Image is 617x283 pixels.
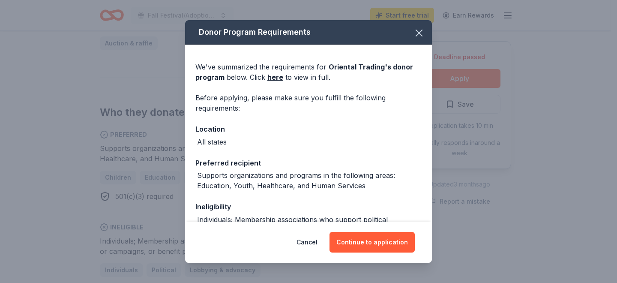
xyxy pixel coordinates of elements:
[197,214,422,235] div: Individuals; Membership associations who support political candidates, legislation or campaigns, ...
[195,157,422,169] div: Preferred recipient
[195,201,422,212] div: Ineligibility
[195,93,422,113] div: Before applying, please make sure you fulfill the following requirements:
[185,20,432,45] div: Donor Program Requirements
[267,72,283,82] a: here
[197,170,422,191] div: Supports organizations and programs in the following areas: Education, Youth, Healthcare, and Hum...
[195,123,422,135] div: Location
[297,232,317,253] button: Cancel
[197,137,227,147] div: All states
[329,232,415,253] button: Continue to application
[195,62,422,82] div: We've summarized the requirements for below. Click to view in full.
